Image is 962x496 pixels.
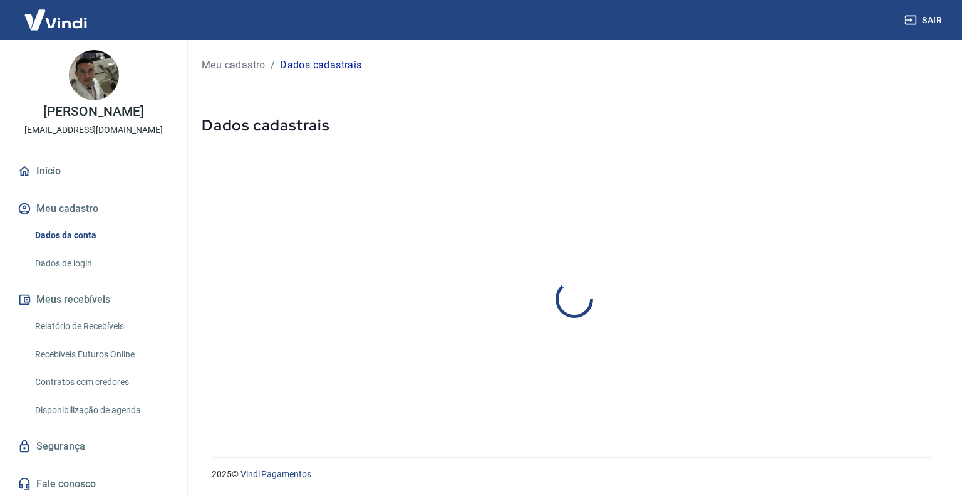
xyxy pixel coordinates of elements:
img: Vindi [15,1,96,39]
p: / [271,58,275,73]
a: Vindi Pagamentos [240,469,311,479]
a: Contratos com credores [30,369,172,395]
p: [PERSON_NAME] [43,105,143,119]
button: Sair [902,9,947,32]
a: Recebíveis Futuros Online [30,342,172,367]
a: Segurança [15,433,172,460]
a: Início [15,157,172,185]
img: 4ab76a39-857e-4566-b397-54cce7014a65.jpeg [69,50,119,100]
a: Relatório de Recebíveis [30,314,172,339]
a: Meu cadastro [202,58,266,73]
p: [EMAIL_ADDRESS][DOMAIN_NAME] [24,124,163,137]
a: Dados da conta [30,223,172,248]
button: Meus recebíveis [15,286,172,314]
button: Meu cadastro [15,195,172,223]
p: Dados cadastrais [280,58,361,73]
a: Dados de login [30,251,172,277]
p: 2025 © [212,468,932,481]
a: Disponibilização de agenda [30,398,172,423]
h5: Dados cadastrais [202,115,947,135]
